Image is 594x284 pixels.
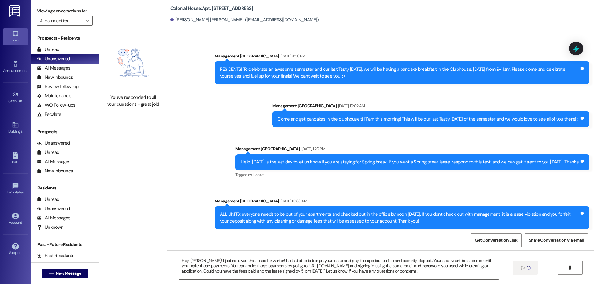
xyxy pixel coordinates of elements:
i:  [521,265,526,270]
div: Management [GEOGRAPHIC_DATA] [215,53,589,61]
textarea: Hey [PERSON_NAME]! I just sent you that lease for winter! he last step is to sign your lease and ... [179,256,498,279]
i:  [86,18,89,23]
i:  [568,265,572,270]
div: [DATE] 4:58 PM [279,53,306,59]
div: Maintenance [37,93,71,99]
b: Colonial House: Apt. [STREET_ADDRESS] [170,5,253,12]
div: Unread [37,149,59,156]
a: Buildings [3,120,28,136]
div: All Messages [37,215,70,221]
label: Viewing conversations for [37,6,93,16]
div: Management [GEOGRAPHIC_DATA] [272,103,589,111]
button: New Message [42,269,88,278]
a: Templates • [3,180,28,197]
div: All Messages [37,65,70,71]
div: New Inbounds [37,168,73,174]
div: Escalate [37,111,61,118]
div: Unanswered [37,140,70,146]
div: WO Follow-ups [37,102,75,108]
div: Unanswered [37,56,70,62]
a: Inbox [3,28,28,45]
span: • [24,189,25,193]
span: Get Conversation Link [475,237,517,244]
div: Review follow-ups [37,83,80,90]
div: Hello! [DATE] is the last day to let us know if you are staying for Spring break. If you want a S... [241,159,579,165]
a: Support [3,241,28,258]
div: RESIDENTS! To celebrate an awesome semester and our last Tasty [DATE], we will be having a pancak... [220,66,579,79]
div: Management [GEOGRAPHIC_DATA] [235,146,589,154]
div: [DATE] 1:20 PM [300,146,325,152]
button: Get Conversation Link [471,233,521,247]
a: Leads [3,150,28,167]
button: Share Conversation via email [525,233,588,247]
div: New Inbounds [37,74,73,81]
span: • [22,98,23,102]
div: [PERSON_NAME] [PERSON_NAME]. ([EMAIL_ADDRESS][DOMAIN_NAME]) [170,17,319,23]
div: Residents [31,185,99,191]
i:  [49,271,53,276]
div: Prospects + Residents [31,35,99,41]
div: Unread [37,196,59,203]
div: Unread [37,46,59,53]
span: New Message [56,270,81,277]
a: Account [3,211,28,227]
img: ResiDesk Logo [9,5,22,17]
span: Lease [253,172,263,177]
div: Management [GEOGRAPHIC_DATA] [215,198,589,206]
div: [DATE] 10:02 AM [337,103,365,109]
div: You've responded to all your questions - great job! [106,94,160,108]
div: Tagged as: [215,229,589,238]
div: Prospects [31,129,99,135]
input: All communities [40,16,83,26]
div: Past Residents [37,252,75,259]
div: All Messages [37,159,70,165]
img: empty-state [106,34,160,91]
span: Share Conversation via email [529,237,584,244]
div: Unknown [37,224,63,231]
div: Come and get pancakes in the clubhouse till 11am this morning! This will be our last Tasty [DATE]... [278,116,579,122]
div: ALL UNITS: everyone needs to be out of your apartments and checked out in the office by noon [DAT... [220,211,579,224]
div: [DATE] 10:33 AM [279,198,307,204]
div: Past + Future Residents [31,241,99,248]
div: Unanswered [37,206,70,212]
div: Tagged as: [235,170,589,179]
a: Site Visit • [3,89,28,106]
